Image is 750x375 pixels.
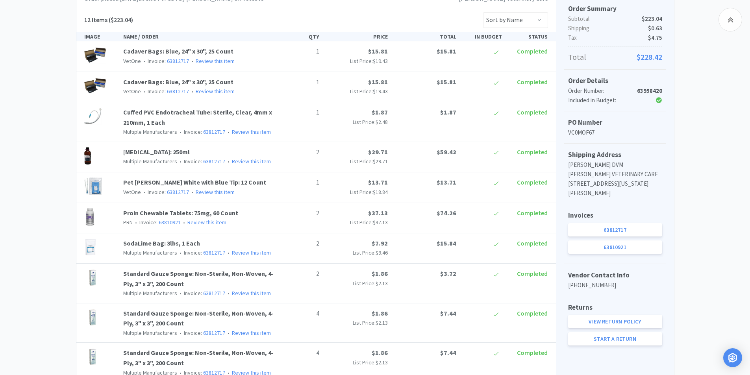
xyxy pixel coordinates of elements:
div: NAME / ORDER [120,32,277,41]
span: $37.13 [373,219,388,226]
p: List Price: [326,279,388,288]
p: List Price: [326,248,388,257]
img: 57f8e43f0b9f4089998b0e82181fd65d_6399.png [84,46,106,64]
p: Total [568,51,662,63]
p: List Price: [326,57,388,65]
p: 1 [280,107,319,118]
span: • [178,249,183,256]
span: • [182,219,186,226]
span: $7.44 [440,349,456,357]
div: Order Number: [568,86,631,96]
a: 63810921 [159,219,181,226]
h5: PO Number [568,117,662,128]
span: $15.84 [437,239,456,247]
a: Review this item [232,128,271,135]
img: 7c08a12d731a4e6abc8954194465f684_371970.png [84,308,102,326]
img: 9dc7b29d502b48c2be4724d257ca39aa_149796.png [84,208,96,225]
a: 63810921 [568,240,662,254]
span: Invoice: [177,158,225,165]
p: [PHONE_NUMBER] [568,281,662,290]
span: $37.13 [368,209,388,217]
span: Invoice: [177,290,225,297]
div: TOTAL [391,32,459,41]
span: • [190,88,194,95]
span: VetOne [123,188,141,196]
a: 63812717 [203,158,225,165]
div: STATUS [505,32,551,41]
p: List Price: [326,157,388,166]
p: VC0MOF67 [568,128,662,137]
span: Invoice: [141,88,189,95]
span: $15.81 [368,47,388,55]
span: $3.72 [440,270,456,277]
a: Standard Gauze Sponge: Non-Sterile, Non-Woven, 4-Ply, 3" x 3", 200 Count [123,349,274,367]
div: PRICE [322,32,391,41]
span: • [142,88,146,95]
span: Invoice: [141,188,189,196]
a: 63812717 [203,290,225,297]
a: Review this item [187,219,226,226]
span: $223.04 [642,14,662,24]
a: 63812717 [568,223,662,236]
a: 63812717 [167,88,189,95]
div: Open Intercom Messenger [723,348,742,367]
a: Review this item [232,158,271,165]
span: 12 Items [84,16,107,24]
span: $13.71 [368,178,388,186]
div: IN BUDGET [459,32,505,41]
span: Invoice: [141,57,189,65]
span: $29.71 [368,148,388,156]
p: 4 [280,348,319,358]
a: 63812717 [167,188,189,196]
h5: Invoices [568,210,662,221]
a: Standard Gauze Sponge: Non-Sterile, Non-Woven, 4-Ply, 3" x 3", 200 Count [123,309,274,327]
span: Invoice: [177,249,225,256]
span: Completed [517,178,548,186]
span: $15.81 [437,47,456,55]
a: Cadaver Bags: Blue, 24" x 30", 25 Count [123,47,233,55]
h5: Order Summary [568,4,662,14]
img: 5d7a7fccf010444e9664835c982d3d72_6571.png [84,147,91,164]
span: $15.81 [437,78,456,86]
img: 50694c2cd6a54a2c93d95c822c317d61_6734.png [84,177,102,195]
a: SodaLime Bag: 3lbs, 1 Each [123,239,200,247]
img: e83368dca7554d4fb1247d2345f2eab9_11258.png [84,107,102,125]
span: • [226,249,231,256]
span: $1.87 [440,108,456,116]
p: Shipping [568,24,662,33]
strong: 63958420 [637,87,662,94]
span: $15.81 [368,78,388,86]
a: [MEDICAL_DATA]: 250ml [123,148,190,156]
span: $228.42 [637,51,662,63]
span: • [190,188,194,196]
span: $7.92 [372,239,388,247]
p: 1 [280,77,319,87]
span: $19.43 [373,57,388,65]
span: Invoice: [177,128,225,135]
span: • [134,219,138,226]
span: $1.86 [372,309,388,317]
span: $1.86 [372,270,388,277]
span: $7.44 [440,309,456,317]
span: $74.26 [437,209,456,217]
h5: Shipping Address [568,150,662,160]
div: QTY [277,32,322,41]
span: Completed [517,239,548,247]
div: Included in Budget: [568,96,631,105]
p: List Price: [326,218,388,227]
img: 57f8e43f0b9f4089998b0e82181fd65d_6399.png [84,77,106,94]
p: 4 [280,308,319,319]
a: Start a Return [568,332,662,345]
span: Multiple Manufacturers [123,249,177,256]
span: • [226,290,231,297]
span: VetOne [123,57,141,65]
p: 2 [280,269,319,279]
span: Multiple Manufacturers [123,290,177,297]
p: 1 [280,46,319,57]
a: 63812717 [203,249,225,256]
span: $59.42 [437,148,456,156]
a: Cuffed PVC Endotracheal Tube: Sterile, Clear, 4mm x 210mm, 1 Each [123,108,272,126]
span: • [226,128,231,135]
p: List Price: [326,118,388,126]
span: $2.13 [376,319,388,326]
